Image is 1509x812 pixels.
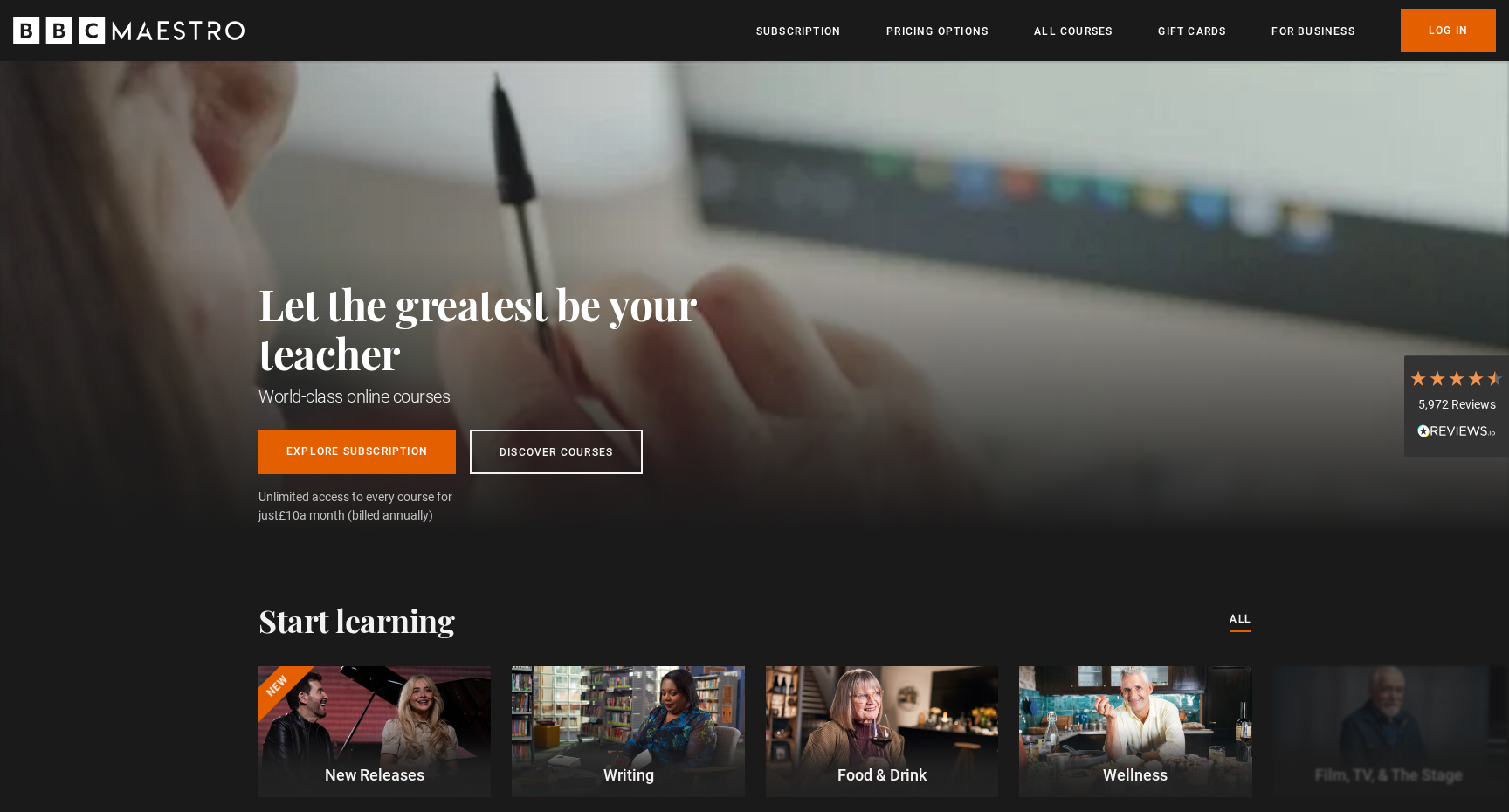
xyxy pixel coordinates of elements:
nav: Primary [756,9,1496,52]
a: Writing [512,666,744,797]
a: Discover Courses [470,430,643,474]
a: Film, TV, & The Stage [1273,666,1506,797]
a: Explore Subscription [258,430,456,474]
h2: Let the greatest be your teacher [258,279,774,377]
h2: Start learning [258,602,454,638]
a: Log In [1401,9,1496,52]
span: £10 [279,508,300,522]
img: REVIEWS.io [1417,424,1496,437]
a: New New Releases [258,666,491,797]
a: All Courses [1034,23,1113,40]
a: Subscription [756,23,841,40]
a: Gift Cards [1158,23,1226,40]
h1: World-class online courses [258,384,774,409]
div: 4.7 Stars [1409,368,1505,388]
svg: BBC Maestro [13,17,245,44]
a: Wellness [1019,666,1251,797]
a: Pricing Options [886,23,989,40]
div: 5,972 ReviewsRead All Reviews [1404,355,1509,457]
div: Read All Reviews [1409,423,1505,444]
a: All [1230,610,1251,630]
a: Food & Drink [766,666,998,797]
a: For business [1271,23,1354,40]
span: Unlimited access to every course for just a month (billed annually) [258,488,494,525]
div: 5,972 Reviews [1409,396,1505,414]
